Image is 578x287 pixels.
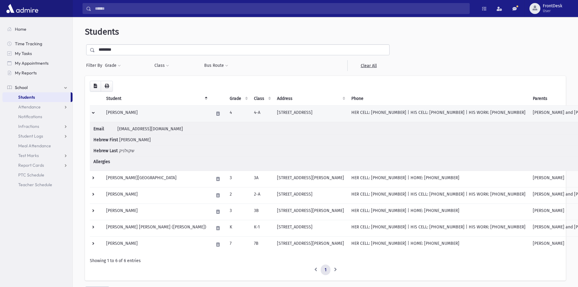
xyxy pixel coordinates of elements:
[250,105,273,122] td: 4-A
[103,171,210,187] td: [PERSON_NAME][GEOGRAPHIC_DATA]
[348,220,529,236] td: HER CELL: [PHONE_NUMBER] | HIS CELL: [PHONE_NUMBER] | HIS WORK: [PHONE_NUMBER]
[250,203,273,220] td: 3B
[103,236,210,253] td: [PERSON_NAME]
[93,148,118,154] span: Hebrew Last
[2,39,73,49] a: Time Tracking
[2,160,73,170] a: Report Cards
[18,172,44,178] span: PTC Schedule
[15,70,37,76] span: My Reports
[348,187,529,203] td: HER CELL: [PHONE_NUMBER] | HIS CELL: [PHONE_NUMBER] | HIS WORK: [PHONE_NUMBER]
[18,143,51,149] span: Meal Attendance
[250,187,273,203] td: 2-A
[103,105,210,122] td: [PERSON_NAME]
[2,49,73,58] a: My Tasks
[119,148,134,153] span: שקולניק
[204,60,228,71] button: Bus Route
[18,182,52,187] span: Teacher Schedule
[103,203,210,220] td: [PERSON_NAME]
[273,105,348,122] td: [STREET_ADDRESS]
[2,141,73,151] a: Meal Attendance
[103,220,210,236] td: [PERSON_NAME] [PERSON_NAME] ([PERSON_NAME])
[18,153,39,158] span: Test Marks
[273,203,348,220] td: [STREET_ADDRESS][PERSON_NAME]
[154,60,169,71] button: Class
[119,137,151,142] span: [PERSON_NAME]
[226,203,250,220] td: 3
[18,94,35,100] span: Students
[105,60,121,71] button: Grade
[2,92,71,102] a: Students
[273,92,348,106] th: Address: activate to sort column ascending
[2,83,73,92] a: School
[15,60,49,66] span: My Appointments
[348,236,529,253] td: HER CELL: [PHONE_NUMBER] | HOME: [PHONE_NUMBER]
[90,258,561,264] div: Showing 1 to 6 of 6 entries
[273,236,348,253] td: [STREET_ADDRESS][PERSON_NAME]
[2,170,73,180] a: PTC Schedule
[226,187,250,203] td: 2
[103,187,210,203] td: [PERSON_NAME]
[543,4,562,9] span: FrontDesk
[348,171,529,187] td: HER CELL: [PHONE_NUMBER] | HOME: [PHONE_NUMBER]
[2,112,73,121] a: Notifications
[348,92,529,106] th: Phone
[226,171,250,187] td: 3
[2,131,73,141] a: Student Logs
[117,126,183,132] span: [EMAIL_ADDRESS][DOMAIN_NAME]
[101,81,113,92] button: Print
[15,41,42,46] span: Time Tracking
[85,27,119,37] span: Students
[250,236,273,253] td: 7B
[15,51,32,56] span: My Tasks
[2,121,73,131] a: Infractions
[15,85,28,90] span: School
[250,92,273,106] th: Class: activate to sort column ascending
[103,92,210,106] th: Student: activate to sort column descending
[86,62,105,69] span: Filter By
[2,68,73,78] a: My Reports
[2,24,73,34] a: Home
[2,151,73,160] a: Test Marks
[250,171,273,187] td: 3A
[18,104,41,110] span: Attendance
[93,126,116,132] span: Email
[543,9,562,13] span: User
[226,220,250,236] td: K
[93,159,116,165] span: Allergies
[347,60,390,71] a: Clear All
[226,92,250,106] th: Grade: activate to sort column ascending
[2,180,73,190] a: Teacher Schedule
[93,137,118,143] span: Hebrew First
[250,220,273,236] td: K-1
[2,58,73,68] a: My Appointments
[15,26,26,32] span: Home
[2,102,73,112] a: Attendance
[18,124,39,129] span: Infractions
[5,2,40,15] img: AdmirePro
[273,171,348,187] td: [STREET_ADDRESS][PERSON_NAME]
[348,105,529,122] td: HER CELL: [PHONE_NUMBER] | HIS CELL: [PHONE_NUMBER] | HIS WORK: [PHONE_NUMBER]
[18,114,42,119] span: Notifications
[226,105,250,122] td: 4
[18,162,44,168] span: Report Cards
[18,133,43,139] span: Student Logs
[226,236,250,253] td: 7
[273,220,348,236] td: [STREET_ADDRESS]
[348,203,529,220] td: HER CELL: [PHONE_NUMBER] | HOME: [PHONE_NUMBER]
[321,265,330,275] a: 1
[91,3,469,14] input: Search
[273,187,348,203] td: [STREET_ADDRESS]
[90,81,101,92] button: CSV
